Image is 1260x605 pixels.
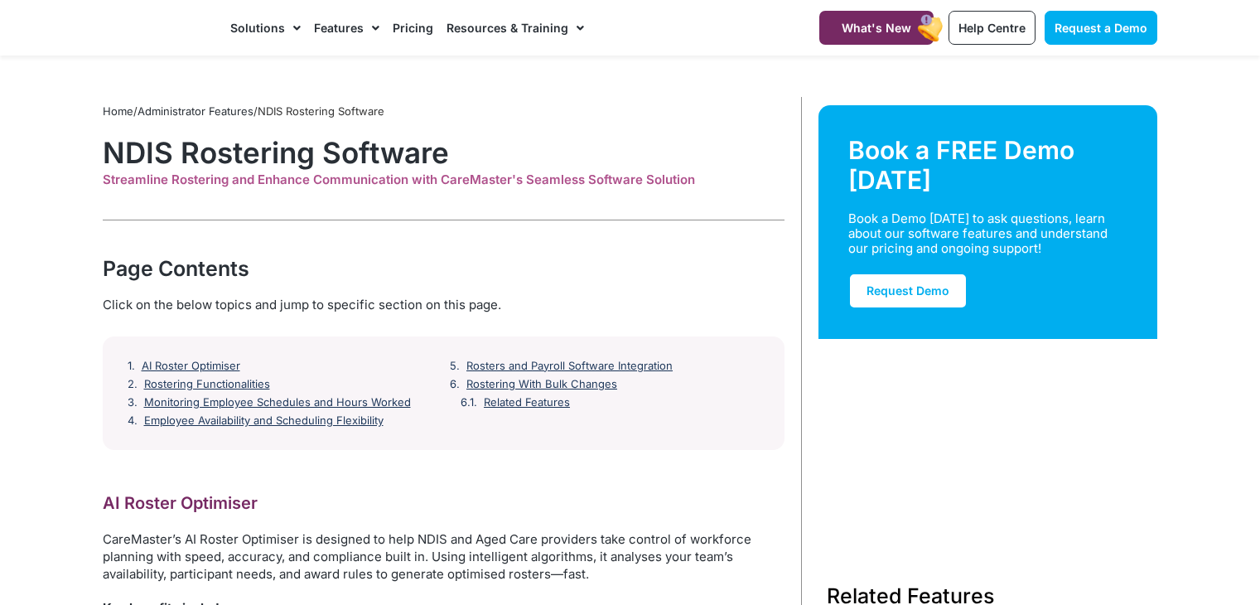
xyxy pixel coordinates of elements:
[466,360,673,373] a: Rosters and Payroll Software Integration
[103,104,133,118] a: Home
[848,273,968,309] a: Request Demo
[818,339,1158,541] img: Support Worker and NDIS Participant out for a coffee.
[1045,11,1157,45] a: Request a Demo
[949,11,1036,45] a: Help Centre
[103,172,784,187] div: Streamline Rostering and Enhance Communication with CareMaster's Seamless Software Solution
[103,254,784,283] div: Page Contents
[103,104,384,118] span: / /
[144,396,411,409] a: Monitoring Employee Schedules and Hours Worked
[958,21,1026,35] span: Help Centre
[103,135,784,170] h1: NDIS Rostering Software
[848,211,1108,256] div: Book a Demo [DATE] to ask questions, learn about our software features and understand our pricing...
[258,104,384,118] span: NDIS Rostering Software
[1055,21,1147,35] span: Request a Demo
[484,396,570,409] a: Related Features
[867,283,949,298] span: Request Demo
[138,104,253,118] a: Administrator Features
[819,11,934,45] a: What's New
[848,135,1128,195] div: Book a FREE Demo [DATE]
[102,16,214,41] img: CareMaster Logo
[466,378,617,391] a: Rostering With Bulk Changes
[144,378,270,391] a: Rostering Functionalities
[144,414,384,428] a: Employee Availability and Scheduling Flexibility
[103,492,784,514] h2: AI Roster Optimiser
[842,21,911,35] span: What's New
[103,296,784,314] div: Click on the below topics and jump to specific section on this page.
[142,360,240,373] a: AI Roster Optimiser
[103,530,784,583] p: CareMaster’s AI Roster Optimiser is designed to help NDIS and Aged Care providers take control of...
